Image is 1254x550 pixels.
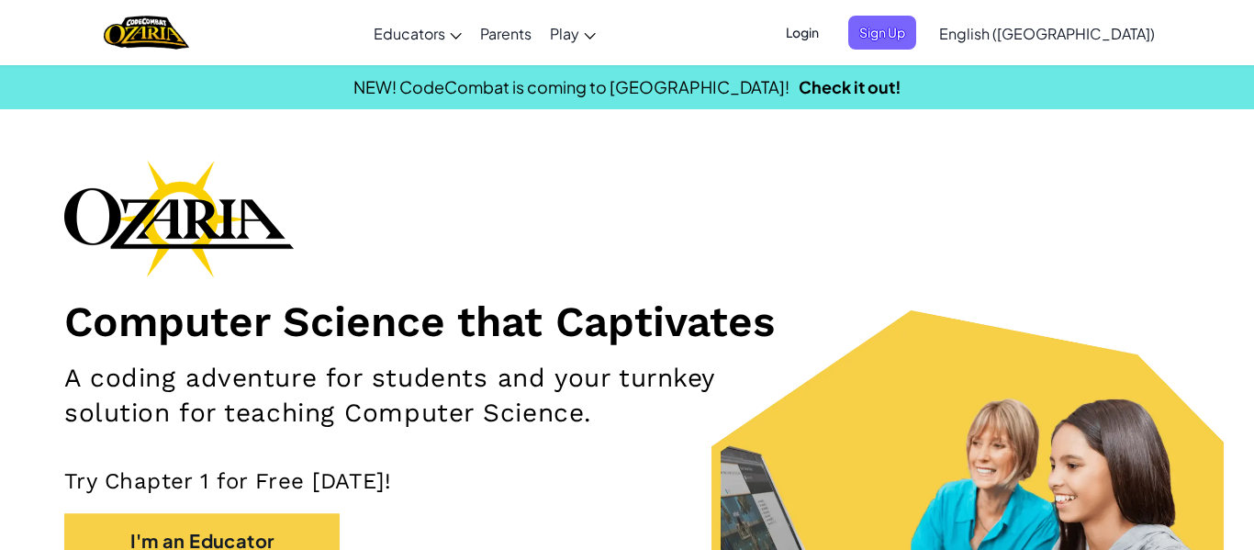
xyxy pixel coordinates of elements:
a: Ozaria by CodeCombat logo [104,14,189,51]
a: Parents [471,8,541,58]
img: Ozaria branding logo [64,160,294,277]
span: NEW! CodeCombat is coming to [GEOGRAPHIC_DATA]! [353,76,789,97]
span: English ([GEOGRAPHIC_DATA]) [939,24,1155,43]
a: Play [541,8,605,58]
span: Play [550,24,579,43]
img: Home [104,14,189,51]
p: Try Chapter 1 for Free [DATE]! [64,467,1190,495]
h2: A coding adventure for students and your turnkey solution for teaching Computer Science. [64,361,818,431]
h1: Computer Science that Captivates [64,296,1190,347]
button: Sign Up [848,16,916,50]
button: Login [775,16,830,50]
a: Check it out! [799,76,901,97]
a: Educators [364,8,471,58]
a: English ([GEOGRAPHIC_DATA]) [930,8,1164,58]
span: Educators [374,24,445,43]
